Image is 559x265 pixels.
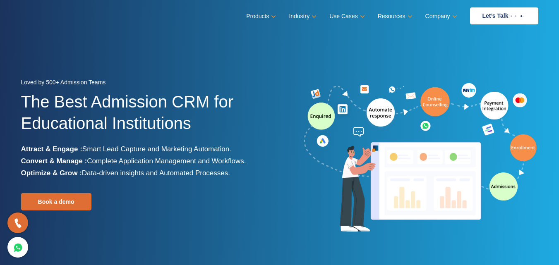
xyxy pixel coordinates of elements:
[82,145,231,153] span: Smart Lead Capture and Marketing Automation.
[21,91,274,143] h1: The Best Admission CRM for Educational Institutions
[87,157,246,165] span: Complete Application Management and Workflows.
[425,10,456,22] a: Company
[302,81,538,235] img: admission-software-home-page-header
[21,193,91,210] a: Book a demo
[329,10,363,22] a: Use Cases
[21,145,82,153] b: Attract & Engage :
[246,10,274,22] a: Products
[21,157,87,165] b: Convert & Manage :
[82,169,230,177] span: Data-driven insights and Automated Processes.
[21,76,274,91] div: Loved by 500+ Admission Teams
[470,7,538,24] a: Let’s Talk
[21,169,82,177] b: Optimize & Grow :
[378,10,411,22] a: Resources
[289,10,315,22] a: Industry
